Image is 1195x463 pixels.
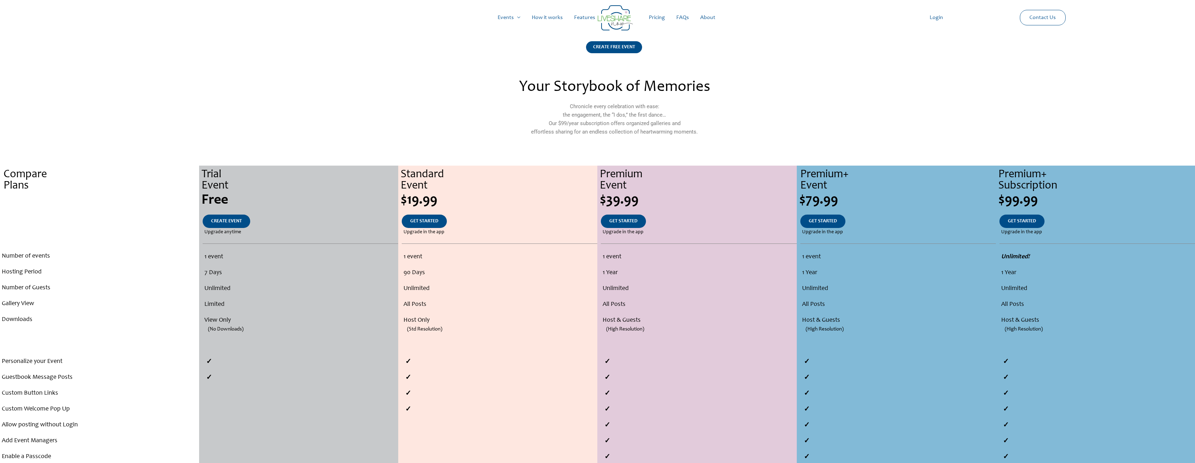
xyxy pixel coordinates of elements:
span: CREATE EVENT [211,219,242,224]
a: GET STARTED [800,215,845,228]
li: Gallery View [2,296,197,312]
li: Number of Guests [2,280,197,296]
li: All Posts [1001,297,1193,313]
strong: Unlimited! [1001,254,1030,260]
li: 90 Days [404,265,596,281]
span: (High Resolution) [806,321,844,337]
span: Upgrade in the app [404,228,444,236]
li: Allow posting without Login [2,417,197,433]
li: Guestbook Message Posts [2,370,197,385]
li: 1 event [404,249,596,265]
li: Host & Guests [603,313,795,328]
span: Upgrade in the app [1001,228,1042,236]
span: . [99,230,100,235]
div: Trial Event [202,169,398,192]
span: GET STARTED [410,219,438,224]
span: Upgrade anytime [204,228,241,236]
li: Downloads [2,312,197,328]
a: GET STARTED [402,215,447,228]
div: Compare Plans [4,169,199,192]
li: Custom Button Links [2,385,197,401]
li: Number of events [2,248,197,264]
li: Add Event Managers [2,433,197,449]
span: Upgrade in the app [603,228,643,236]
a: Features [568,6,601,29]
li: 1 Year [802,265,994,281]
a: Contact Us [1024,10,1061,25]
li: Unlimited [802,281,994,297]
li: Limited [204,297,395,313]
li: 1 event [802,249,994,265]
a: GET STARTED [601,215,646,228]
nav: Site Navigation [12,6,1183,29]
h2: Your Storybook of Memories [462,80,767,95]
span: GET STARTED [809,219,837,224]
li: Unlimited [603,281,795,297]
li: Unlimited [1001,281,1193,297]
li: Host Only [404,313,596,328]
li: 1 Year [603,265,795,281]
a: . [91,215,109,228]
li: Host & Guests [802,313,994,328]
li: Custom Welcome Pop Up [2,401,197,417]
div: CREATE FREE EVENT [586,41,642,53]
div: $99.99 [998,193,1195,208]
li: Unlimited [204,281,395,297]
span: . [98,193,101,208]
div: Premium+ Event [800,169,996,192]
div: Standard Event [401,169,597,192]
span: Upgrade in the app [802,228,843,236]
a: FAQs [671,6,695,29]
span: (High Resolution) [606,321,644,337]
li: 1 event [603,249,795,265]
a: GET STARTED [999,215,1045,228]
li: All Posts [404,297,596,313]
a: How it works [526,6,568,29]
span: (No Downloads) [208,321,244,337]
div: Premium Event [600,169,796,192]
span: GET STARTED [609,219,637,224]
div: $79.99 [799,193,996,208]
div: $19.99 [401,193,597,208]
li: All Posts [802,297,994,313]
li: All Posts [603,297,795,313]
a: Events [492,6,526,29]
div: $39.99 [600,193,796,208]
a: CREATE FREE EVENT [586,41,642,62]
a: CREATE EVENT [203,215,250,228]
li: Unlimited [404,281,596,297]
p: Chronicle every celebration with ease: the engagement, the “I dos,” the first dance… Our $99/year... [462,102,767,136]
li: 7 Days [204,265,395,281]
a: Login [924,6,949,29]
div: Premium+ Subscription [998,169,1195,192]
span: . [99,219,100,224]
li: View Only [204,313,395,328]
li: Hosting Period [2,264,197,280]
div: Free [202,193,398,208]
li: Personalize your Event [2,354,197,370]
img: Group 14 | Live Photo Slideshow for Events | Create Free Events Album for Any Occasion [598,5,633,31]
a: Pricing [643,6,671,29]
li: 1 event [204,249,395,265]
span: (High Resolution) [1005,321,1043,337]
a: About [695,6,721,29]
li: 1 Year [1001,265,1193,281]
span: (Std Resolution) [407,321,442,337]
span: GET STARTED [1008,219,1036,224]
li: Host & Guests [1001,313,1193,328]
